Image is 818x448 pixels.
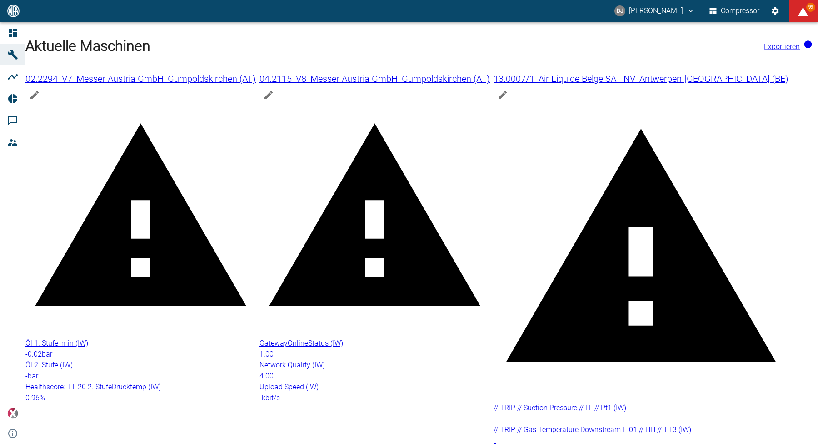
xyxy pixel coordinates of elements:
[25,383,161,391] span: Healthscore: TT 20 2. StufeDrucktemp (IW)
[7,408,18,419] img: Xplore Logo
[28,372,38,380] span: bar
[25,71,256,403] a: 02.2294_V7_Messer Austria GmbH_Gumpoldskirchen (AT)edit machineÖl 1. Stufe_min (IW)-0.02barÖl 2. ...
[494,436,496,445] span: -
[803,40,813,49] svg: Jetzt mit HF Export
[25,339,88,347] span: Öl 1. Stufe_min (IW)
[259,372,274,380] span: 4.00
[494,425,691,434] span: // TRIP // Gas Temperature Downstream E-01 // HH // TT3 (IW)
[259,383,319,391] span: Upload Speed (IW)
[259,71,490,403] a: 04.2115_V8_Messer Austria GmbH_Gumpoldskirchen (AT)edit machineGatewayOnlineStatus (IW)1.00Networ...
[613,3,696,19] button: david.jasper@nea-x.de
[25,393,40,402] span: 0.96
[259,361,325,369] span: Network Quality (IW)
[614,5,625,16] div: DJ
[494,73,788,84] span: 13.0007/1_Air Liquide Belge SA - NV_Antwerpen-[GEOGRAPHIC_DATA] (BE)
[764,42,811,51] a: Exportieren
[25,361,73,369] span: Öl 2. Stufe (IW)
[40,393,45,402] span: %
[494,414,496,423] span: -
[25,350,42,358] span: -0.02
[262,393,280,402] span: kbit/s
[259,393,262,402] span: -
[494,86,512,104] button: edit machine
[708,3,762,19] button: Compressor
[494,403,626,412] span: // TRIP // Suction Pressure // LL // Pt1 (IW)
[25,86,44,104] button: edit machine
[259,86,278,104] button: edit machine
[806,3,815,12] span: 99
[25,372,28,380] span: -
[42,350,52,358] span: bar
[259,339,343,347] span: GatewayOnlineStatus (IW)
[25,35,818,57] h1: Aktuelle Maschinen
[6,5,20,17] img: logo
[25,73,256,84] span: 02.2294_V7_Messer Austria GmbH_Gumpoldskirchen (AT)
[767,3,783,19] button: Einstellungen
[259,73,490,84] span: 04.2115_V8_Messer Austria GmbH_Gumpoldskirchen (AT)
[259,350,274,358] span: 1.00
